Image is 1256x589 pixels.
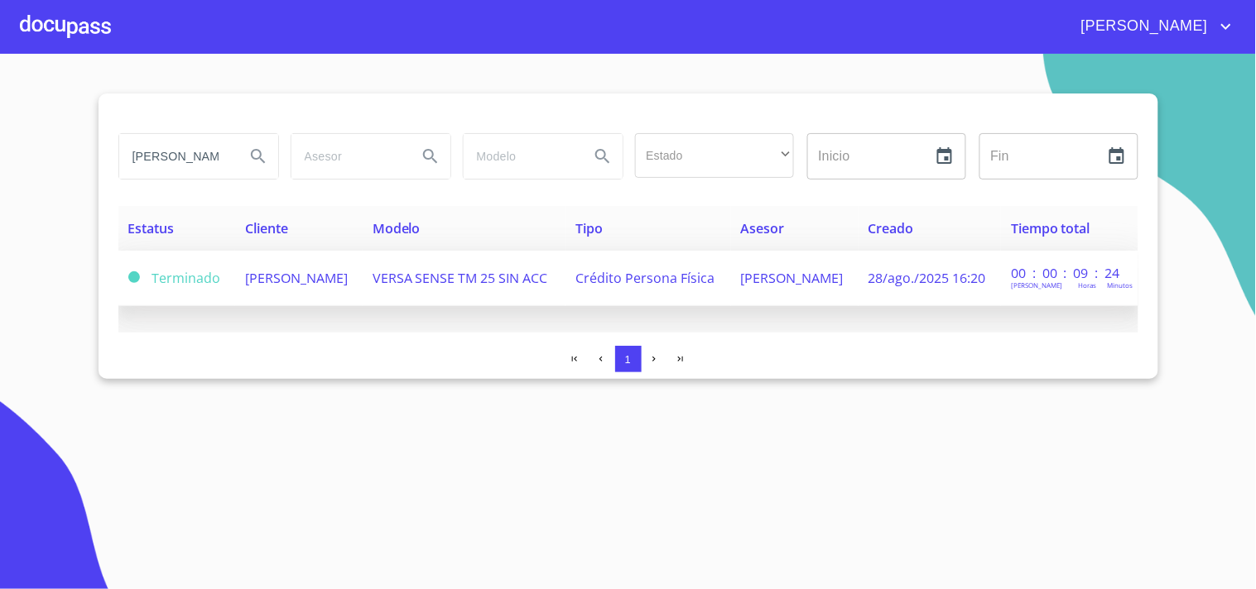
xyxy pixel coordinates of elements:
span: Tipo [575,219,603,237]
span: 28/ago./2025 16:20 [869,269,986,287]
span: Terminado [152,269,221,287]
span: Modelo [373,219,421,237]
button: Search [238,136,278,176]
button: 1 [615,346,642,372]
span: Terminado [128,271,140,283]
p: Minutos [1108,280,1133,290]
span: [PERSON_NAME] [1069,13,1216,40]
button: Search [583,136,623,176]
input: search [119,134,232,179]
input: search [464,134,576,179]
button: account of current user [1069,13,1236,40]
span: Crédito Persona Física [575,269,715,287]
p: Horas [1079,280,1097,290]
span: [PERSON_NAME] [245,269,348,287]
div: ​ [635,133,794,178]
span: Cliente [245,219,288,237]
span: Tiempo total [1011,219,1090,237]
input: search [291,134,404,179]
span: 1 [625,353,631,366]
p: 00 : 00 : 09 : 24 [1011,264,1123,282]
span: Creado [869,219,914,237]
span: Asesor [741,219,785,237]
button: Search [411,136,450,176]
span: Estatus [128,219,175,237]
span: [PERSON_NAME] [741,269,844,287]
span: VERSA SENSE TM 25 SIN ACC [373,269,548,287]
p: [PERSON_NAME] [1011,280,1062,290]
